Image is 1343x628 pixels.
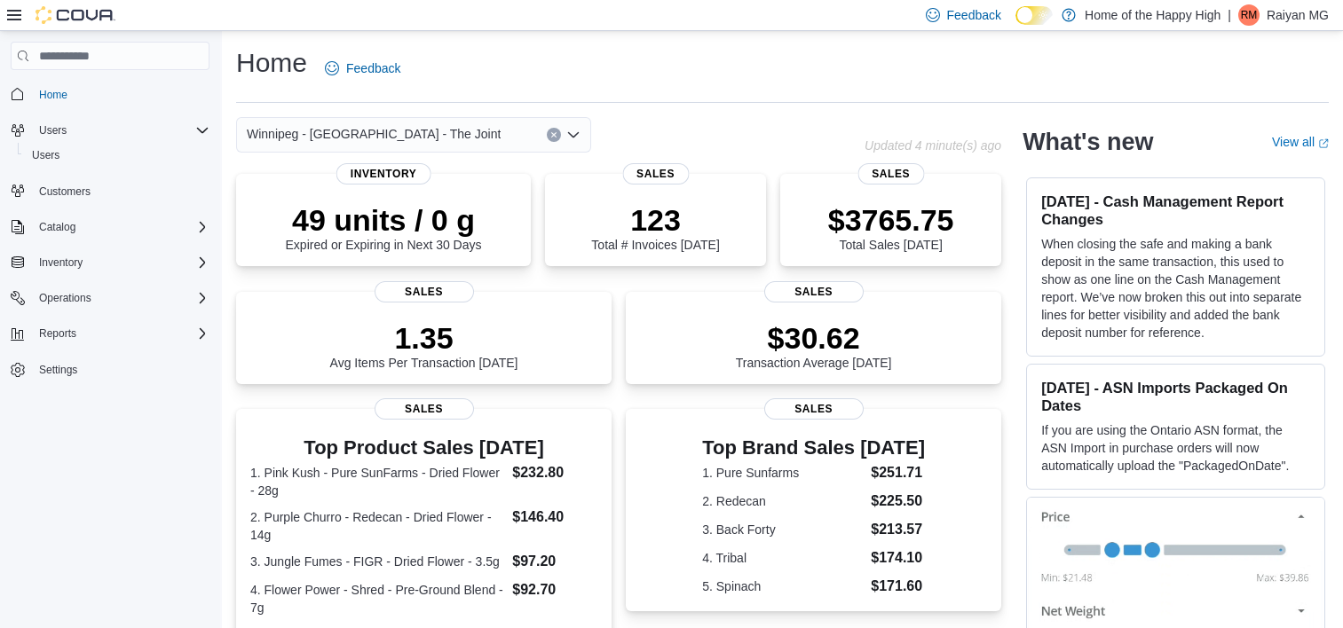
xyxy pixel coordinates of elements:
div: Avg Items Per Transaction [DATE] [330,320,518,370]
dt: 1. Pure Sunfarms [702,464,864,482]
span: Operations [39,291,91,305]
dt: 4. Tribal [702,549,864,567]
dt: 5. Spinach [702,577,864,595]
span: Reports [32,323,209,344]
div: Raiyan MG [1238,4,1260,26]
svg: External link [1318,138,1329,149]
span: Inventory [32,252,209,273]
dd: $174.10 [871,547,925,569]
span: Reports [39,326,76,341]
span: Users [32,148,59,162]
button: Catalog [32,216,83,238]
button: Users [4,118,217,143]
button: Open list of options [566,128,581,142]
p: 123 [591,202,719,238]
dt: 3. Back Forty [702,521,864,538]
button: Reports [4,321,217,346]
p: Raiyan MG [1267,4,1329,26]
button: Customers [4,178,217,204]
dt: 2. Purple Churro - Redecan - Dried Flower - 14g [250,508,505,544]
span: Users [32,120,209,141]
div: Total # Invoices [DATE] [591,202,719,252]
h3: [DATE] - ASN Imports Packaged On Dates [1041,379,1310,414]
h3: Top Brand Sales [DATE] [702,437,925,459]
a: Home [32,84,75,106]
span: Users [39,123,67,137]
span: Sales [857,163,924,184]
div: Total Sales [DATE] [828,202,954,252]
a: Feedback [318,51,407,86]
span: Customers [39,184,91,199]
span: Inventory [39,255,83,270]
h3: [DATE] - Cash Management Report Changes [1041,192,1310,228]
span: Catalog [39,220,75,234]
dt: 3. Jungle Fumes - FIGR - Dried Flower - 3.5g [250,553,505,570]
span: Operations [32,287,209,309]
span: Inventory [336,163,431,184]
button: Operations [32,287,99,309]
p: $30.62 [736,320,892,356]
span: Catalog [32,216,209,238]
button: Operations [4,286,217,310]
p: 49 units / 0 g [286,202,482,238]
dd: $97.20 [512,551,597,572]
button: Users [32,120,74,141]
dt: 2. Redecan [702,492,864,510]
span: Sales [375,281,474,302]
a: Settings [32,359,84,381]
span: Feedback [346,59,400,77]
p: | [1228,4,1231,26]
span: Feedback [947,6,1001,24]
button: Catalog [4,215,217,239]
span: Home [32,82,209,105]
span: Dark Mode [1015,25,1016,26]
input: Dark Mode [1015,6,1053,25]
dd: $92.70 [512,579,597,601]
dt: 1. Pink Kush - Pure SunFarms - Dried Flower - 28g [250,464,505,499]
p: 1.35 [330,320,518,356]
img: Cova [36,6,115,24]
button: Inventory [32,252,90,273]
a: Customers [32,181,98,202]
span: RM [1241,4,1258,26]
span: Sales [622,163,689,184]
div: Transaction Average [DATE] [736,320,892,370]
span: Sales [764,398,864,420]
button: Settings [4,357,217,382]
button: Inventory [4,250,217,275]
h2: What's new [1023,128,1153,156]
span: Users [25,145,209,166]
span: Home [39,88,67,102]
dd: $171.60 [871,576,925,597]
p: Updated 4 minute(s) ago [865,138,1001,153]
button: Reports [32,323,83,344]
span: Winnipeg - [GEOGRAPHIC_DATA] - The Joint [247,123,501,145]
span: Sales [764,281,864,302]
dd: $232.80 [512,462,597,483]
h3: Top Product Sales [DATE] [250,437,597,459]
dt: 4. Flower Power - Shred - Pre-Ground Blend - 7g [250,581,505,616]
dd: $146.40 [512,506,597,528]
span: Settings [32,358,209,381]
dd: $213.57 [871,519,925,540]
p: When closing the safe and making a bank deposit in the same transaction, this used to show as one... [1041,235,1310,341]
button: Clear input [547,128,561,142]
a: View allExternal link [1272,135,1329,149]
p: $3765.75 [828,202,954,238]
span: Settings [39,363,77,377]
p: Home of the Happy High [1085,4,1221,26]
dd: $251.71 [871,462,925,483]
nav: Complex example [11,74,209,428]
span: Customers [32,180,209,202]
a: Users [25,145,67,166]
div: Expired or Expiring in Next 30 Days [286,202,482,252]
h1: Home [236,45,307,81]
p: If you are using the Ontario ASN format, the ASN Import in purchase orders will now automatically... [1041,421,1310,475]
button: Users [18,143,217,168]
span: Sales [375,398,474,420]
button: Home [4,81,217,106]
dd: $225.50 [871,491,925,512]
